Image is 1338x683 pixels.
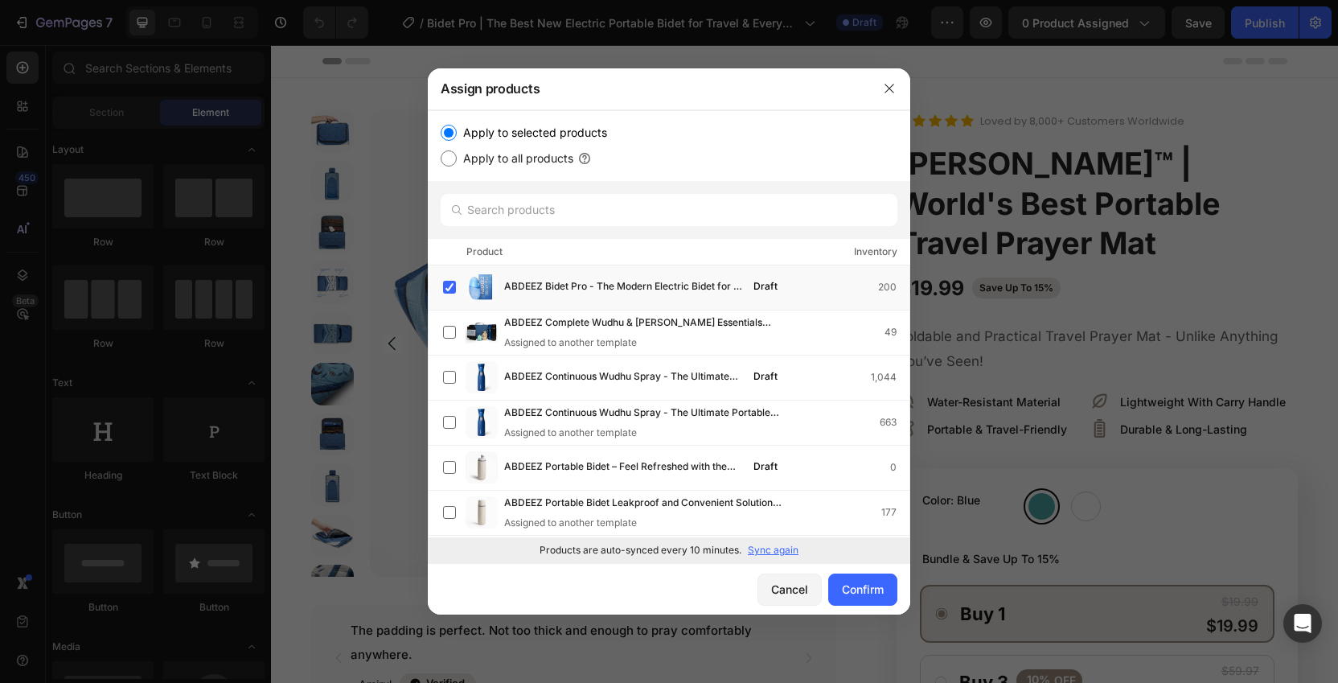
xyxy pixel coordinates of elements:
span: The padding is perfect. Not too thick and enough to pray comfortably anywhere. [80,578,481,617]
span: ABDEEZ Continuous Wudhu Spray - The Ultimate Portable Ablution Solution [504,368,744,386]
img: Blue prayer mat with a white patch held by a hand [40,65,83,108]
img: Portable prayer mat with built-in zipped pocket carrying prayer essentials [40,167,83,209]
div: $53.97 [842,637,990,661]
div: 663 [880,414,909,430]
div: Product [466,244,503,260]
div: Assigned to another template [504,516,810,530]
div: $19.99 [842,569,989,593]
div: $19.99 [842,545,989,568]
img: Salahtrek Portable prayer mat with features labeled [40,216,83,259]
label: Apply to all products [457,149,573,168]
p: durable & long-lasting [849,376,976,393]
p: lightweight with carry handle [849,348,1015,365]
div: Inventory [854,244,897,260]
span: bundle & save up to 15% [651,507,789,520]
span: ABDEEZ Portable Bidet – Feel Refreshed with the Ultimate Leakproof and Convenient Solution [504,459,744,476]
img: product-img [466,316,498,348]
img: product-img [466,361,498,393]
div: Draft [747,368,784,385]
button: Carousel Next Arrow [533,289,552,308]
label: Apply to selected products [457,123,607,142]
div: Assign products [428,68,868,109]
input: Search products [441,194,897,226]
button: Cancel [757,574,822,606]
div: Draft [747,459,784,475]
img: product-img [466,271,498,303]
span: [PERSON_NAME]™ | World's Best Portable Travel Prayer Mat [626,100,950,216]
div: 0 [890,459,909,475]
div: OFF [781,626,807,645]
div: Assigned to another template [504,426,810,440]
img: ABDEEZ blue prayer mat [40,116,83,158]
div: Open Intercom Messenger [1283,604,1322,643]
div: Assigned to another template [504,335,810,350]
img: Blue prayer mat half folded [40,267,83,310]
legend: Color: Blue [650,443,746,467]
div: Draft [747,278,784,294]
span: ABDEEZ Portable Bidet Leakproof and Convenient Solution for Freshness on the go [504,495,784,512]
p: revolutionary new design by [PERSON_NAME]! [310,72,550,88]
div: Confirm [842,581,884,598]
img: Close-up of a blue prayer mat with floral pattern [40,318,83,360]
p: Buy 3 [688,626,737,649]
div: /> [428,110,910,563]
span: Foldable and Practical Travel Prayer Mat - Unlike Anything You’ve Seen! [627,283,1007,324]
img: Blue prayer mat with a wudhu spray and prayer beads [40,368,83,411]
span: ABDEEZ Continuous Wudhu Spray - The Ultimate Portable Ablution Solution [504,405,784,422]
button: Confirm [828,574,897,606]
p: - Amirul [80,629,121,649]
button: Carousel Back Arrow [112,289,131,308]
img: product-img [466,406,498,438]
div: 10% [754,626,781,644]
img: Person unfolding salahtrek prayer mat [40,469,83,512]
p: Sync again [748,543,798,558]
p: save up to 15% [708,236,782,250]
div: Cancel [771,581,808,598]
button: Carousel Next Arrow [525,600,551,626]
p: water-resistant material [656,348,790,365]
img: White salahtrek with beautiful pattern [40,418,83,461]
img: product-img [466,496,498,529]
img: A folded blue and white salahtrek [99,65,565,532]
div: 177 [881,504,909,520]
span: ABDEEZ Complete Wudhu & [PERSON_NAME] Essentials Bundle [504,315,784,332]
button: Carousel Back Arrow [55,600,80,626]
span: ABDEEZ Bidet Pro - The Modern Electric Bidet for a Cleaner, Dignified Life [504,278,744,296]
div: $19.99 [626,228,695,258]
div: 200 [878,279,909,295]
img: product-img [466,451,498,483]
div: 49 [884,324,909,340]
p: Products are auto-synced every 10 minutes. [540,543,741,558]
p: Buy 1 [689,558,833,581]
p: verified [155,631,194,647]
div: $59.97 [842,614,990,637]
div: 1,044 [871,369,909,385]
img: a close-up shot of salahtrek's pattern [40,520,83,562]
a: Loved by 8,000+ Customers Worldwide [709,67,913,85]
p: portable & travel-friendly [656,376,796,393]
